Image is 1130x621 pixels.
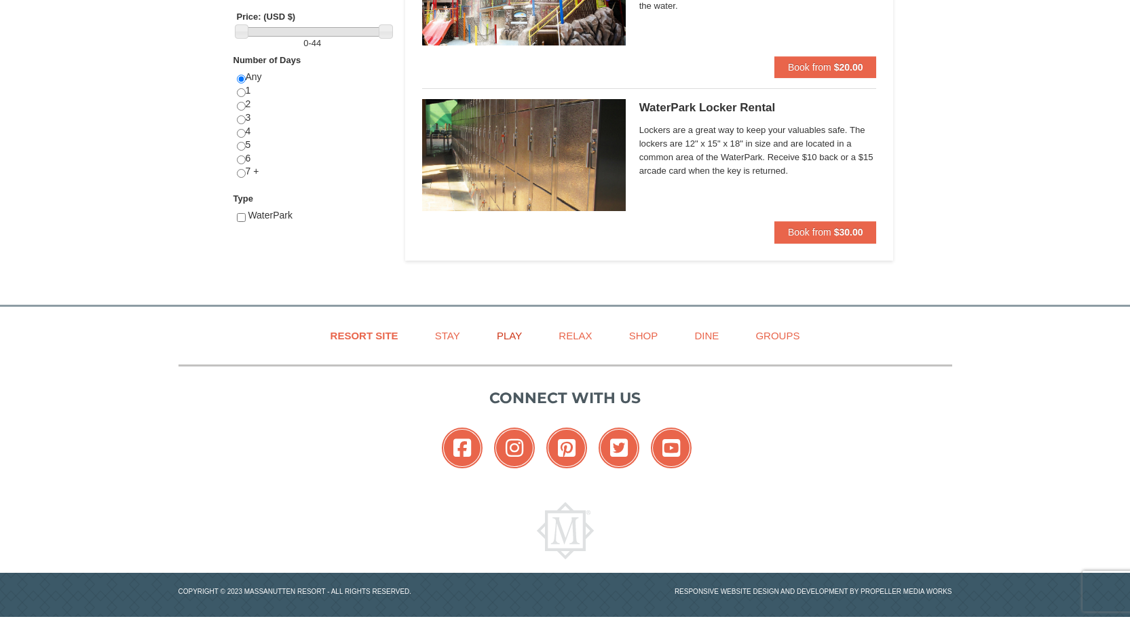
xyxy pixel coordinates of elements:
[233,193,253,204] strong: Type
[639,101,877,115] h5: WaterPark Locker Rental
[774,56,877,78] button: Book from $20.00
[237,37,388,50] label: -
[738,320,816,351] a: Groups
[537,502,594,559] img: Massanutten Resort Logo
[542,320,609,351] a: Relax
[422,99,626,210] img: 6619917-1005-d92ad057.png
[774,221,877,243] button: Book from $30.00
[237,12,296,22] strong: Price: (USD $)
[788,62,831,73] span: Book from
[314,320,415,351] a: Resort Site
[178,387,952,409] p: Connect with us
[675,588,952,595] a: Responsive website design and development by Propeller Media Works
[612,320,675,351] a: Shop
[418,320,477,351] a: Stay
[834,227,863,238] strong: $30.00
[788,227,831,238] span: Book from
[639,124,877,178] span: Lockers are a great way to keep your valuables safe. The lockers are 12" x 15" x 18" in size and ...
[233,55,301,65] strong: Number of Days
[168,586,565,597] p: Copyright © 2023 Massanutten Resort - All Rights Reserved.
[237,71,388,192] div: Any 1 2 3 4 5 6 7 +
[480,320,539,351] a: Play
[248,210,293,221] span: WaterPark
[303,38,308,48] span: 0
[312,38,321,48] span: 44
[677,320,736,351] a: Dine
[834,62,863,73] strong: $20.00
